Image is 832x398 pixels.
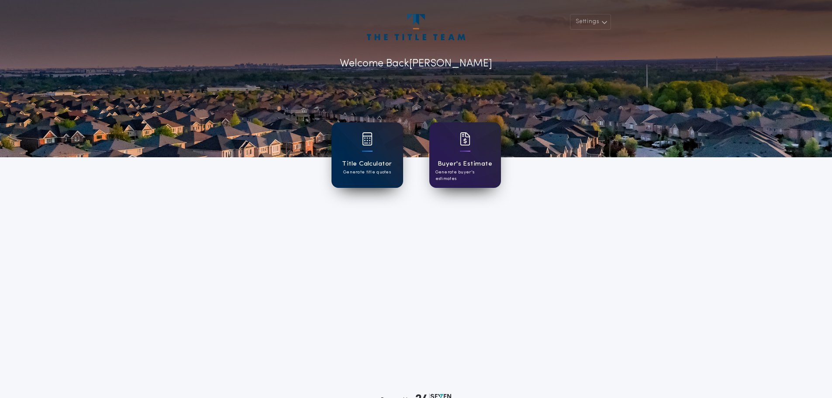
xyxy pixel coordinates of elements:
a: card iconTitle CalculatorGenerate title quotes [331,122,403,188]
a: card iconBuyer's EstimateGenerate buyer's estimates [429,122,501,188]
h1: Title Calculator [342,159,392,169]
p: Generate title quotes [343,169,391,176]
img: account-logo [367,14,465,40]
h1: Buyer's Estimate [438,159,492,169]
button: Settings [570,14,611,30]
p: Welcome Back [PERSON_NAME] [340,56,492,72]
img: card icon [460,132,470,145]
p: Generate buyer's estimates [435,169,495,182]
img: card icon [362,132,373,145]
